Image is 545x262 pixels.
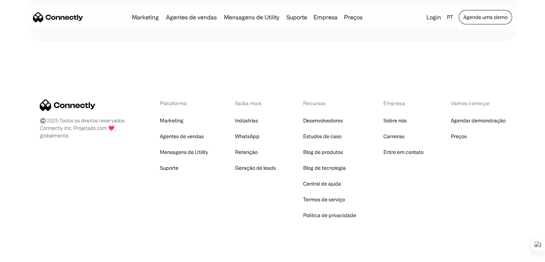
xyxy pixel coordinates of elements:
[160,147,208,157] a: Mensagens de Utility
[235,147,258,157] a: Retenção
[450,116,505,126] a: Agendar demonstração
[221,14,282,20] a: Mensagens de Utility
[283,14,310,20] a: Suporte
[303,116,343,126] a: Desenvolvedores
[303,195,345,205] a: Termos de serviço
[163,14,220,20] a: Agentes de vendas
[160,99,208,107] div: Plataforma
[450,131,467,141] a: Preços
[444,12,457,22] div: pt
[38,42,55,47] div: Domínio
[33,12,83,23] a: home
[314,12,338,22] div: Empresa
[303,210,356,220] a: Política de privacidade
[303,163,346,173] a: Blog de tecnologia
[447,12,453,22] div: pt
[11,11,17,17] img: logo_orange.svg
[235,131,259,141] a: WhatsApp
[311,12,340,22] div: Empresa
[450,99,505,107] div: Vamos começar
[235,163,276,173] a: Geração de leads
[20,11,35,17] div: v 4.0.25
[235,116,258,126] a: Indústrias
[7,249,43,259] aside: Language selected: Português (Brasil)
[303,131,341,141] a: Estudos de caso
[303,99,356,107] div: Recursos
[160,116,183,126] a: Marketing
[459,10,512,24] a: Agende uma demo
[11,19,17,24] img: website_grey.svg
[424,12,444,22] a: Login
[160,131,204,141] a: Agentes de vendas
[235,99,276,107] div: Saiba mais
[303,147,343,157] a: Blog de produtos
[19,19,53,24] div: Domínio: [URL]
[383,131,405,141] a: Carreiras
[30,42,35,47] img: tab_domain_overview_orange.svg
[341,14,365,20] a: Preços
[14,249,43,259] ul: Language list
[83,42,115,47] div: Palavras-chave
[303,179,341,189] a: Central de ajuda
[383,147,424,157] a: Entre em contato
[76,42,81,47] img: tab_keywords_by_traffic_grey.svg
[160,163,178,173] a: Suporte
[383,99,424,107] div: Empresa
[383,116,407,126] a: Sobre nós
[129,14,162,20] a: Marketing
